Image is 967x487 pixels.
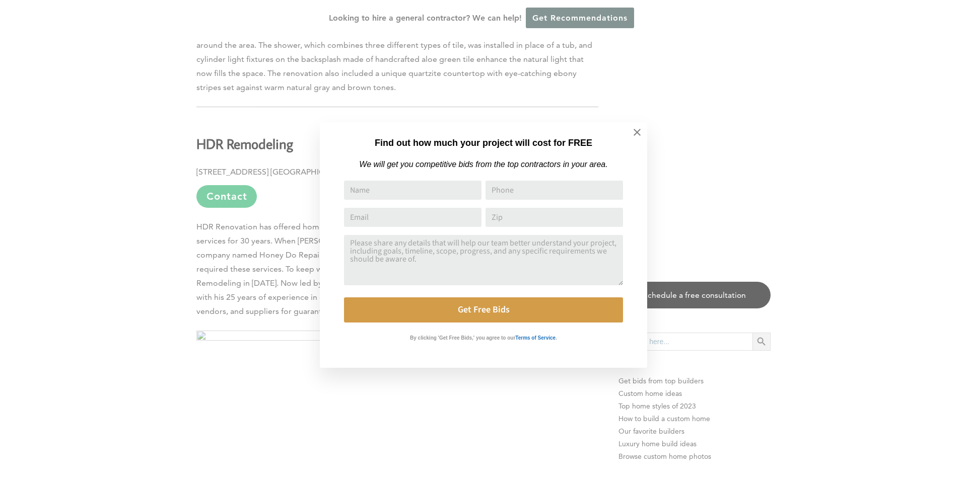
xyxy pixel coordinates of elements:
[556,335,557,341] strong: .
[375,138,592,148] strong: Find out how much your project will cost for FREE
[515,335,556,341] strong: Terms of Service
[515,333,556,341] a: Terms of Service
[486,208,623,227] input: Zip
[344,208,481,227] input: Email Address
[619,115,655,150] button: Close
[344,235,623,285] textarea: Comment or Message
[486,181,623,200] input: Phone
[410,335,515,341] strong: By clicking 'Get Free Bids,' you agree to our
[344,181,481,200] input: Name
[359,160,607,169] em: We will get you competitive bids from the top contractors in your area.
[344,297,623,322] button: Get Free Bids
